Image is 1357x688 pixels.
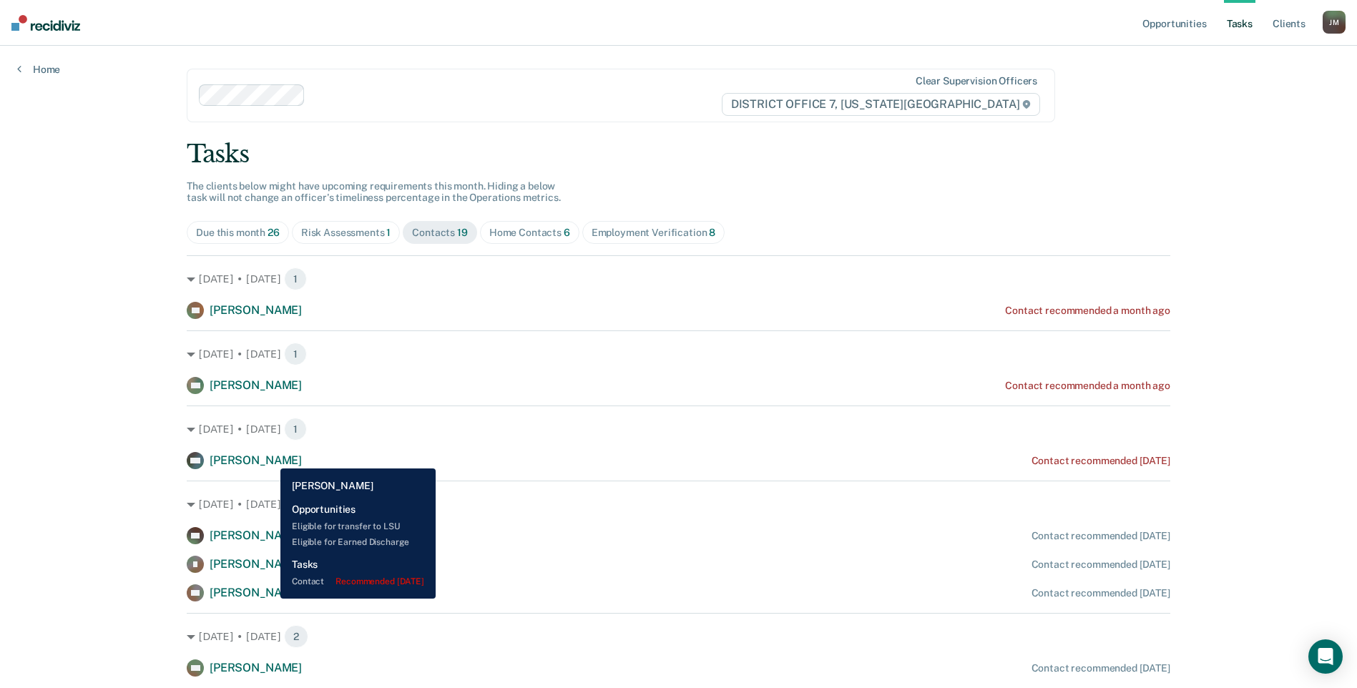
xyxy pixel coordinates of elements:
span: [PERSON_NAME] [210,529,302,542]
span: 26 [268,227,280,238]
div: Contact recommended [DATE] [1032,455,1170,467]
span: 1 [386,227,391,238]
img: Recidiviz [11,15,80,31]
div: Due this month [196,227,280,239]
span: 6 [564,227,570,238]
span: 3 [284,493,309,516]
span: 1 [284,343,307,365]
span: [PERSON_NAME] [210,378,302,392]
div: Contact recommended [DATE] [1032,587,1170,599]
span: 1 [284,267,307,290]
a: Home [17,63,60,76]
div: Contact recommended [DATE] [1032,559,1170,571]
div: Contact recommended [DATE] [1032,662,1170,674]
div: [DATE] • [DATE] 1 [187,418,1170,441]
div: [DATE] • [DATE] 1 [187,267,1170,290]
div: Contact recommended a month ago [1005,305,1170,317]
span: [PERSON_NAME] [210,303,302,317]
span: [PERSON_NAME] [210,453,302,467]
div: Open Intercom Messenger [1308,639,1343,674]
button: JM [1323,11,1346,34]
div: Tasks [187,139,1170,169]
div: [DATE] • [DATE] 2 [187,625,1170,648]
div: Contacts [412,227,468,239]
span: 8 [709,227,715,238]
span: 19 [457,227,468,238]
span: 1 [284,418,307,441]
div: Contact recommended [DATE] [1032,530,1170,542]
span: [PERSON_NAME] [210,586,302,599]
span: [PERSON_NAME] [210,557,302,571]
span: The clients below might have upcoming requirements this month. Hiding a below task will not chang... [187,180,561,204]
div: Clear supervision officers [916,75,1037,87]
div: [DATE] • [DATE] 1 [187,343,1170,365]
span: 2 [284,625,308,648]
div: J M [1323,11,1346,34]
span: DISTRICT OFFICE 7, [US_STATE][GEOGRAPHIC_DATA] [722,93,1040,116]
div: Risk Assessments [301,227,391,239]
div: Home Contacts [489,227,570,239]
div: [DATE] • [DATE] 3 [187,493,1170,516]
div: Employment Verification [592,227,716,239]
span: [PERSON_NAME] [210,661,302,674]
div: Contact recommended a month ago [1005,380,1170,392]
